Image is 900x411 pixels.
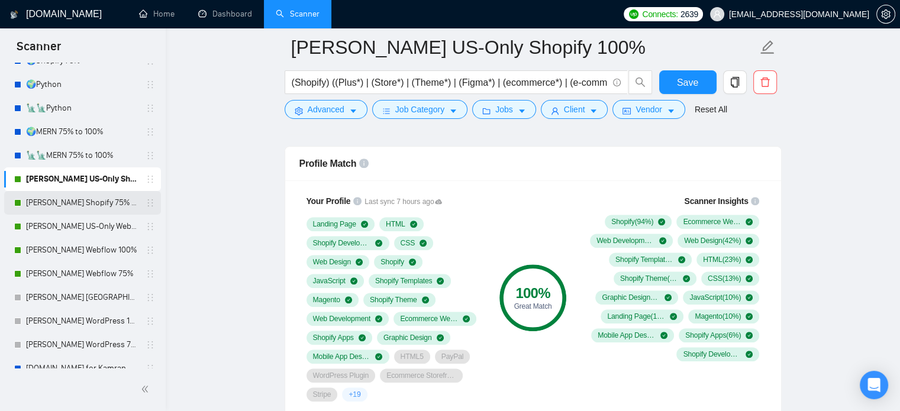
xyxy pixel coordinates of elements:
span: info-circle [751,197,759,205]
span: Shopify ( 94 %) [611,217,653,226]
span: Jobs [495,103,513,116]
span: caret-down [518,106,526,115]
span: + 19 [349,390,360,399]
button: barsJob Categorycaret-down [372,100,467,119]
span: check-circle [683,275,690,282]
span: Vendor [636,103,662,116]
span: Landing Page ( 10 %) [607,312,665,321]
button: delete [753,70,777,94]
span: Scanner Insights [684,197,748,205]
a: dashboardDashboard [198,9,252,19]
span: check-circle [746,351,753,358]
span: Advanced [308,103,344,116]
span: check-circle [746,294,753,301]
span: Web Development [313,314,371,323]
span: setting [877,9,895,19]
span: check-circle [746,275,753,282]
span: Shopify Development [313,238,371,248]
span: Landing Page [313,219,356,229]
span: Ecommerce Website Development ( 84 %) [683,217,741,226]
a: homeHome [139,9,175,19]
span: Mobile App Design [313,352,371,361]
img: upwork-logo.png [629,9,638,19]
input: Scanner name... [291,33,757,62]
button: settingAdvancedcaret-down [285,100,367,119]
span: Job Category [395,103,444,116]
span: check-circle [361,221,368,228]
a: Reset All [695,103,727,116]
span: Magento [313,295,340,305]
span: WordPress Plugin [313,371,369,380]
span: Web Design [313,257,351,267]
img: logo [10,5,18,24]
span: Last sync 7 hours ago [364,196,442,208]
span: Shopify [380,257,404,267]
a: [PERSON_NAME] [GEOGRAPHIC_DATA]-Only WordPress 100% [26,286,138,309]
a: setting [876,9,895,19]
a: [PERSON_NAME] WordPress 75% [26,333,138,357]
span: check-circle [375,353,382,360]
a: [PERSON_NAME] WordPress 100% [26,309,138,333]
span: Shopify Theme ( 16 %) [620,274,678,283]
span: Shopify Templates ( 32 %) [615,255,673,264]
button: idcardVendorcaret-down [612,100,685,119]
a: searchScanner [276,9,320,19]
span: Ecommerce Storefront Design [386,371,456,380]
a: [PERSON_NAME] Webflow 75% [26,262,138,286]
span: Scanner [7,38,70,63]
span: Shopify Theme [370,295,417,305]
span: check-circle [746,313,753,320]
div: 100 % [499,286,566,300]
span: check-circle [746,237,753,244]
span: PayPal [441,352,464,361]
span: Connects: [642,8,678,21]
span: HTML [386,219,405,229]
a: [PERSON_NAME] Webflow 100% [26,238,138,262]
span: Shopify Development ( 6 %) [683,349,741,359]
input: Search Freelance Jobs... [292,75,608,90]
span: HTML ( 23 %) [703,255,741,264]
span: Magento ( 10 %) [695,312,741,321]
span: info-circle [613,79,621,86]
span: search [629,77,651,88]
span: Shopify Apps ( 6 %) [685,331,741,340]
span: 2639 [680,8,698,21]
span: holder [146,293,155,302]
button: userClientcaret-down [541,100,608,119]
span: holder [146,151,155,160]
span: check-circle [659,237,666,244]
span: Client [564,103,585,116]
span: double-left [141,383,153,395]
span: holder [146,269,155,279]
span: caret-down [589,106,598,115]
span: Profile Match [299,158,357,169]
span: holder [146,103,155,113]
button: search [628,70,652,94]
span: CSS ( 13 %) [708,274,741,283]
span: info-circle [353,197,362,205]
span: Ecommerce Website Development [400,314,458,323]
span: check-circle [345,296,352,303]
span: Graphic Design [383,333,432,342]
span: Shopify Templates [375,276,432,286]
a: 🗽🗽MERN 75% to 100% [26,144,138,167]
span: check-circle [409,258,416,266]
a: [PERSON_NAME] Shopify 75% to 100% [26,191,138,215]
span: bars [382,106,391,115]
span: check-circle [746,332,753,339]
button: setting [876,5,895,24]
span: caret-down [667,106,675,115]
span: caret-down [449,106,457,115]
span: caret-down [349,106,357,115]
span: user [551,106,559,115]
span: Web Development ( 65 %) [596,236,654,245]
button: copy [723,70,747,94]
span: holder [146,340,155,349]
span: JavaScript [313,276,346,286]
a: 🌍MERN 75% to 100% [26,120,138,144]
span: holder [146,80,155,89]
span: holder [146,245,155,255]
a: 🗽🗽Python [26,96,138,120]
span: check-circle [437,277,444,284]
span: check-circle [356,258,363,266]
